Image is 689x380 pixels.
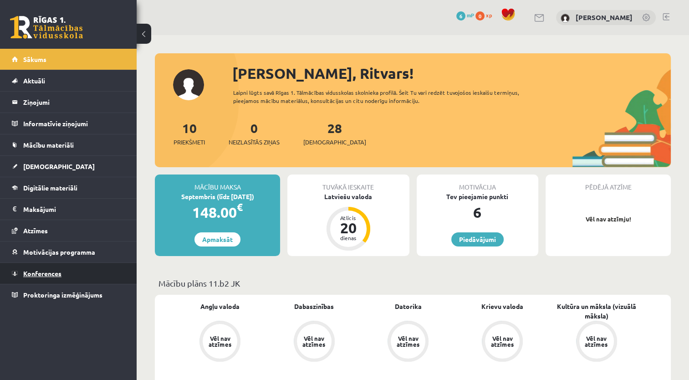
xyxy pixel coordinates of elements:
a: Datorika [395,302,422,311]
a: Maksājumi [12,199,125,220]
a: Krievu valoda [481,302,523,311]
a: Kultūra un māksla (vizuālā māksla) [549,302,643,321]
a: Apmaksāt [194,232,240,246]
a: Mācību materiāli [12,134,125,155]
a: Sākums [12,49,125,70]
div: Pēdējā atzīme [546,175,671,192]
div: Tuvākā ieskaite [287,175,409,192]
span: Motivācijas programma [23,248,95,256]
legend: Maksājumi [23,199,125,220]
a: Proktoringa izmēģinājums [12,284,125,305]
a: Motivācijas programma [12,241,125,262]
a: 0 xp [475,11,496,19]
div: Vēl nav atzīmes [207,335,233,347]
a: [DEMOGRAPHIC_DATA] [12,156,125,177]
a: Dabaszinības [294,302,334,311]
span: [DEMOGRAPHIC_DATA] [23,162,95,170]
a: Konferences [12,263,125,284]
div: Atlicis [335,215,362,221]
a: 10Priekšmeti [174,120,205,147]
a: Ziņojumi [12,92,125,113]
div: Laipni lūgts savā Rīgas 1. Tālmācības vidusskolas skolnieka profilā. Šeit Tu vari redzēt tuvojošo... [233,88,543,105]
div: Motivācija [417,175,538,192]
span: Sākums [23,55,46,63]
a: [PERSON_NAME] [576,13,633,22]
legend: Informatīvie ziņojumi [23,113,125,134]
div: Vēl nav atzīmes [395,335,421,347]
p: Vēl nav atzīmju! [550,215,666,224]
span: mP [467,11,474,19]
span: Neizlasītās ziņas [229,138,280,147]
a: Vēl nav atzīmes [267,321,362,364]
legend: Ziņojumi [23,92,125,113]
a: Atzīmes [12,220,125,241]
div: [PERSON_NAME], Ritvars! [232,62,671,84]
p: Mācību plāns 11.b2 JK [158,277,667,289]
div: 148.00 [155,201,280,223]
a: Vēl nav atzīmes [173,321,267,364]
div: Latviešu valoda [287,192,409,201]
a: Vēl nav atzīmes [361,321,455,364]
a: Digitālie materiāli [12,177,125,198]
div: Mācību maksa [155,175,280,192]
a: Aktuāli [12,70,125,91]
div: 20 [335,221,362,235]
span: Proktoringa izmēģinājums [23,291,102,299]
div: dienas [335,235,362,241]
a: 28[DEMOGRAPHIC_DATA] [303,120,366,147]
span: 6 [456,11,465,21]
span: Konferences [23,269,61,277]
a: Rīgas 1. Tālmācības vidusskola [10,16,83,39]
a: Vēl nav atzīmes [455,321,550,364]
a: 6 mP [456,11,474,19]
img: Ritvars Kleins [561,14,570,23]
span: Atzīmes [23,226,48,235]
a: Piedāvājumi [451,232,504,246]
span: Aktuāli [23,77,45,85]
span: Mācību materiāli [23,141,74,149]
div: Vēl nav atzīmes [490,335,515,347]
a: Vēl nav atzīmes [549,321,643,364]
a: Informatīvie ziņojumi [12,113,125,134]
a: Angļu valoda [200,302,240,311]
div: 6 [417,201,538,223]
span: xp [486,11,492,19]
span: Priekšmeti [174,138,205,147]
div: Septembris (līdz [DATE]) [155,192,280,201]
a: 0Neizlasītās ziņas [229,120,280,147]
div: Vēl nav atzīmes [584,335,609,347]
span: 0 [475,11,485,21]
span: [DEMOGRAPHIC_DATA] [303,138,366,147]
span: € [237,200,243,214]
a: Latviešu valoda Atlicis 20 dienas [287,192,409,252]
span: Digitālie materiāli [23,184,77,192]
div: Vēl nav atzīmes [301,335,327,347]
div: Tev pieejamie punkti [417,192,538,201]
